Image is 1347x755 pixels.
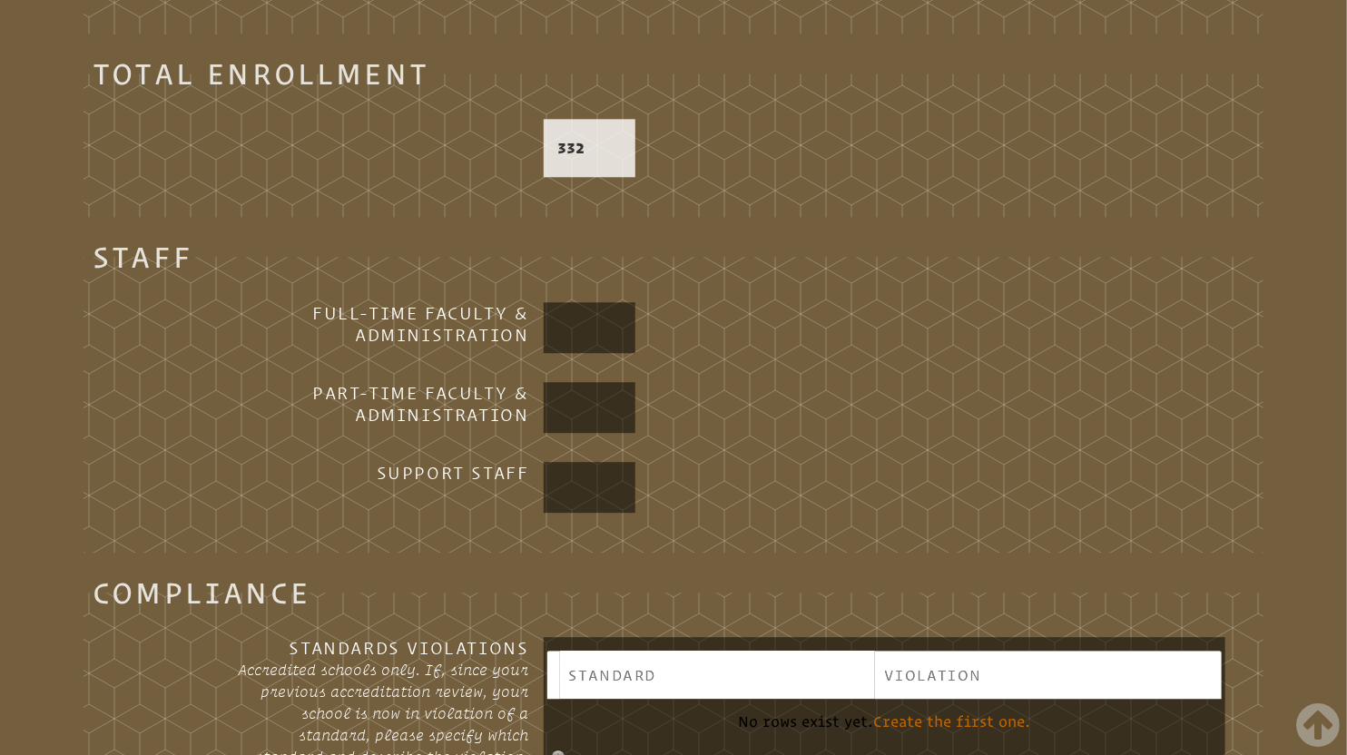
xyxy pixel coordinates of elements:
h3: Support Staff [239,462,529,484]
legend: Compliance [93,582,310,603]
th: Violation [875,651,1222,699]
h3: Full-time Faculty & Administration [239,302,529,346]
th: Standard [560,651,875,699]
td: No rows exist yet. [547,699,1222,744]
a: Create the first one. [873,713,1030,730]
legend: Total Enrollment [93,63,429,84]
h3: Standards Violations [239,637,529,659]
p: 332 [558,137,622,159]
legend: Staff [93,246,193,268]
h3: Part-time Faculty & Administration [239,382,529,426]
